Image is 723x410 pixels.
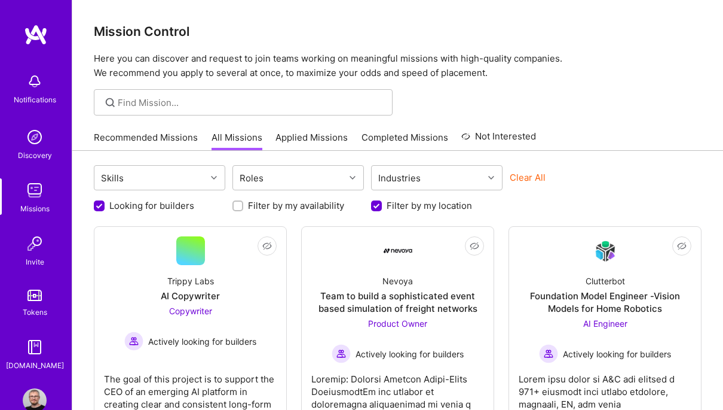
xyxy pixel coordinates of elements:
[510,171,546,184] button: Clear All
[384,248,412,253] img: Company Logo
[23,125,47,149] img: discovery
[212,131,262,151] a: All Missions
[211,175,217,181] i: icon Chevron
[591,237,620,265] img: Company Logo
[6,359,64,372] div: [DOMAIN_NAME]
[23,335,47,359] img: guide book
[94,24,701,39] h3: Mission Control
[387,199,472,212] label: Filter by my location
[124,332,143,351] img: Actively looking for builders
[118,96,384,109] input: Find Mission...
[27,290,42,301] img: tokens
[583,318,627,329] span: AI Engineer
[356,348,464,360] span: Actively looking for builders
[375,169,424,187] div: Industries
[248,199,344,212] label: Filter by my availability
[26,256,44,268] div: Invite
[311,290,484,315] div: Team to build a sophisticated event based simulation of freight networks
[461,129,536,151] a: Not Interested
[148,335,256,348] span: Actively looking for builders
[586,275,625,287] div: Clutterbot
[23,232,47,256] img: Invite
[109,199,194,212] label: Looking for builders
[103,96,117,110] i: icon SearchGrey
[169,306,212,316] span: Copywriter
[470,241,479,251] i: icon EyeClosed
[262,241,272,251] i: icon EyeClosed
[23,178,47,202] img: teamwork
[98,169,127,187] div: Skills
[24,24,48,45] img: logo
[362,131,448,151] a: Completed Missions
[94,51,701,80] p: Here you can discover and request to join teams working on meaningful missions with high-quality ...
[237,169,266,187] div: Roles
[539,344,558,363] img: Actively looking for builders
[677,241,687,251] i: icon EyeClosed
[23,69,47,93] img: bell
[275,131,348,151] a: Applied Missions
[161,290,220,302] div: AI Copywriter
[368,318,427,329] span: Product Owner
[563,348,671,360] span: Actively looking for builders
[23,306,47,318] div: Tokens
[94,131,198,151] a: Recommended Missions
[350,175,356,181] i: icon Chevron
[18,149,52,162] div: Discovery
[167,275,214,287] div: Trippy Labs
[519,290,691,315] div: Foundation Model Engineer -Vision Models for Home Robotics
[332,344,351,363] img: Actively looking for builders
[14,93,56,106] div: Notifications
[488,175,494,181] i: icon Chevron
[20,202,50,215] div: Missions
[382,275,413,287] div: Nevoya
